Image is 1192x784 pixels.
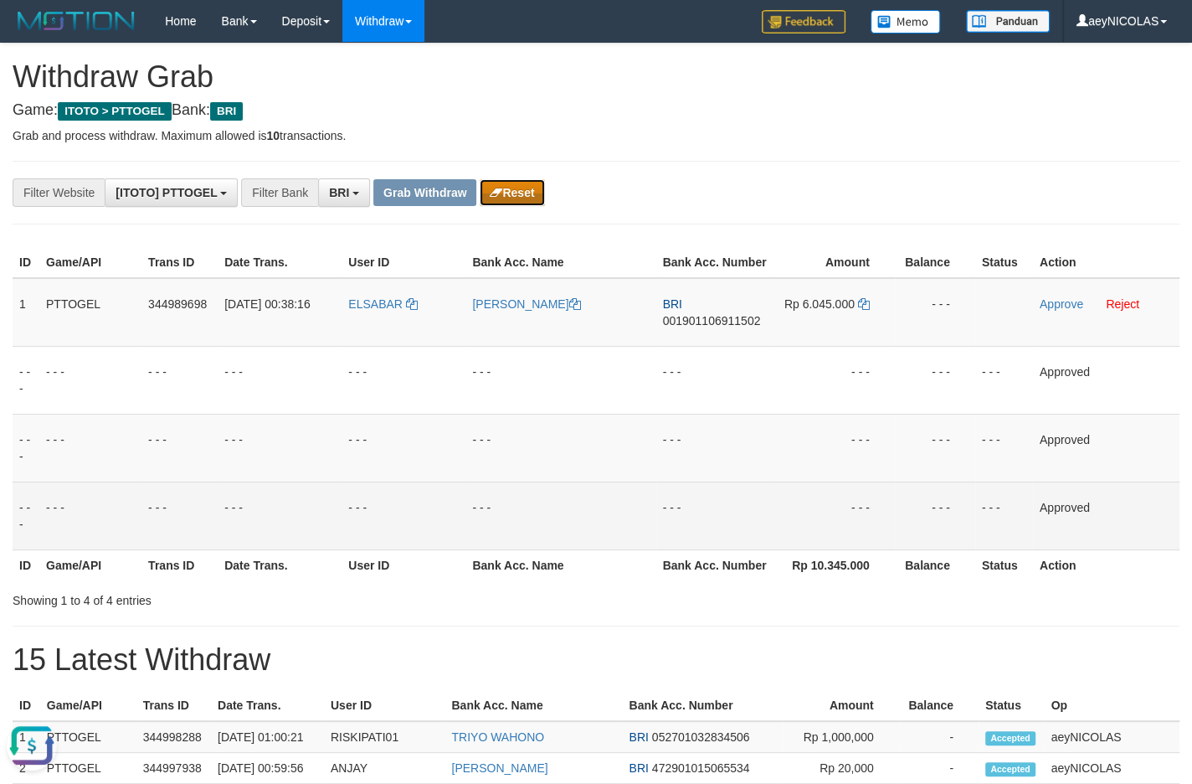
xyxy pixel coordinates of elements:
[13,102,1179,119] h4: Game: Bank:
[465,414,655,482] td: - - -
[13,278,39,347] td: 1
[39,482,141,549] td: - - -
[211,690,324,721] th: Date Trans.
[141,414,218,482] td: - - -
[342,346,465,414] td: - - -
[783,753,898,784] td: Rp 20,000
[148,297,207,311] span: 344989698
[465,247,655,278] th: Bank Acc. Name
[656,549,773,580] th: Bank Acc. Number
[58,102,172,121] span: ITOTO > PTTOGEL
[7,7,57,57] button: Open LiveChat chat widget
[224,297,310,311] span: [DATE] 00:38:16
[465,482,655,549] td: - - -
[141,482,218,549] td: - - -
[324,690,444,721] th: User ID
[1044,690,1179,721] th: Op
[899,721,979,753] td: -
[871,10,941,34] img: Button%20Memo.svg
[39,247,141,278] th: Game/API
[40,753,136,784] td: PTTOGEL
[266,129,280,142] strong: 10
[622,690,783,721] th: Bank Acc. Number
[975,346,1033,414] td: - - -
[39,346,141,414] td: - - -
[141,549,218,580] th: Trans ID
[218,414,342,482] td: - - -
[975,414,1033,482] td: - - -
[663,314,761,328] span: Copy 001901106911502 to clipboard
[342,247,465,278] th: User ID
[141,346,218,414] td: - - -
[13,482,39,549] td: - - -
[1033,414,1179,482] td: Approved
[13,690,40,721] th: ID
[324,753,444,784] td: ANJAY
[241,178,318,207] div: Filter Bank
[895,549,975,580] th: Balance
[895,346,975,414] td: - - -
[1033,247,1179,278] th: Action
[211,721,324,753] td: [DATE] 01:00:21
[218,549,342,580] th: Date Trans.
[348,297,403,311] span: ELSABAR
[451,730,544,744] a: TRIYO WAHONO
[652,730,750,744] span: Copy 052701032834506 to clipboard
[656,247,773,278] th: Bank Acc. Number
[895,414,975,482] td: - - -
[141,247,218,278] th: Trans ID
[218,482,342,549] td: - - -
[1040,297,1083,311] a: Approve
[895,278,975,347] td: - - -
[652,761,750,775] span: Copy 472901015065534 to clipboard
[342,482,465,549] td: - - -
[975,247,1033,278] th: Status
[218,247,342,278] th: Date Trans.
[13,60,1179,94] h1: Withdraw Grab
[211,753,324,784] td: [DATE] 00:59:56
[784,297,855,311] span: Rp 6.045.000
[13,346,39,414] td: - - -
[656,346,773,414] td: - - -
[773,549,895,580] th: Rp 10.345.000
[783,690,898,721] th: Amount
[1044,721,1179,753] td: aeyNICOLAS
[465,549,655,580] th: Bank Acc. Name
[451,761,547,775] a: [PERSON_NAME]
[342,549,465,580] th: User ID
[979,690,1045,721] th: Status
[13,247,39,278] th: ID
[136,690,211,721] th: Trans ID
[773,414,895,482] td: - - -
[218,346,342,414] td: - - -
[13,178,105,207] div: Filter Website
[899,753,979,784] td: -
[975,549,1033,580] th: Status
[966,10,1050,33] img: panduan.png
[348,297,417,311] a: ELSABAR
[773,482,895,549] td: - - -
[373,179,476,206] button: Grab Withdraw
[444,690,622,721] th: Bank Acc. Name
[1044,753,1179,784] td: aeyNICOLAS
[762,10,845,34] img: Feedback.jpg
[480,179,544,206] button: Reset
[975,482,1033,549] td: - - -
[329,186,349,199] span: BRI
[858,297,870,311] a: Copy 6045000 to clipboard
[465,346,655,414] td: - - -
[13,643,1179,677] h1: 15 Latest Withdraw
[39,549,141,580] th: Game/API
[895,247,975,278] th: Balance
[318,178,370,207] button: BRI
[629,730,648,744] span: BRI
[210,102,243,121] span: BRI
[13,127,1179,144] p: Grab and process withdraw. Maximum allowed is transactions.
[40,690,136,721] th: Game/API
[783,721,898,753] td: Rp 1,000,000
[985,731,1035,745] span: Accepted
[1033,482,1179,549] td: Approved
[136,721,211,753] td: 344998288
[1106,297,1139,311] a: Reject
[656,414,773,482] td: - - -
